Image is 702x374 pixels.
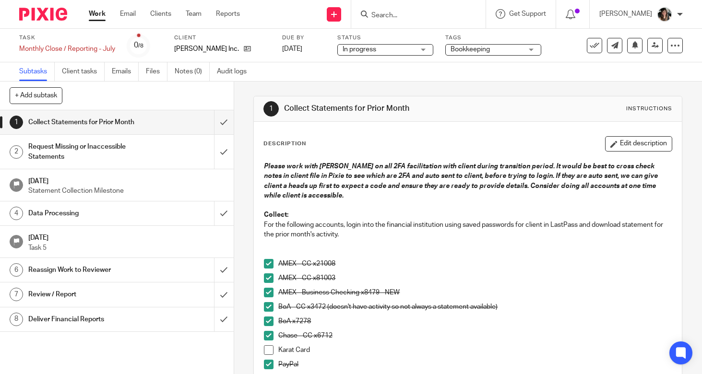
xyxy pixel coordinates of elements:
[19,62,55,81] a: Subtasks
[216,9,240,19] a: Reports
[112,62,139,81] a: Emails
[138,43,143,48] small: /8
[10,263,23,277] div: 6
[278,273,672,283] p: AMEX - CC x81003
[282,46,302,52] span: [DATE]
[605,136,672,152] button: Edit description
[28,206,146,221] h1: Data Processing
[264,163,659,199] em: Please work with [PERSON_NAME] on all 2FA facilitation with client during transition period. It w...
[278,331,672,340] p: Chase - CC x6712
[626,105,672,113] div: Instructions
[62,62,105,81] a: Client tasks
[263,140,306,148] p: Description
[28,231,224,243] h1: [DATE]
[134,40,143,51] div: 0
[10,207,23,220] div: 4
[28,312,146,327] h1: Deliver Financial Reports
[150,9,171,19] a: Clients
[278,259,672,269] p: AMEX - CC x21008
[28,140,146,164] h1: Request Missing or Inaccessible Statements
[445,34,541,42] label: Tags
[217,62,254,81] a: Audit logs
[599,9,652,19] p: [PERSON_NAME]
[174,34,270,42] label: Client
[282,34,325,42] label: Due by
[28,174,224,186] h1: [DATE]
[343,46,376,53] span: In progress
[278,302,672,312] p: BoA - CC x3472 (doesn't have activity so not always a statement available)
[19,44,115,54] div: Monthly Close / Reporting - July
[28,115,146,129] h1: Collect Statements for Prior Month
[264,211,288,218] strong: Collect:
[278,345,672,355] p: Karat Card
[19,34,115,42] label: Task
[28,186,224,196] p: Statement Collection Milestone
[120,9,136,19] a: Email
[10,145,23,159] div: 2
[28,287,146,302] h1: Review / Report
[10,87,62,104] button: + Add subtask
[174,44,239,54] p: [PERSON_NAME] Inc.
[89,9,106,19] a: Work
[278,360,672,369] p: PayPal
[278,288,672,297] p: AMEX - Business Checking x8479 - NEW
[10,116,23,129] div: 1
[370,12,457,20] input: Search
[28,263,146,277] h1: Reassign Work to Reviewer
[10,288,23,301] div: 7
[284,104,488,114] h1: Collect Statements for Prior Month
[186,9,202,19] a: Team
[10,313,23,326] div: 8
[337,34,433,42] label: Status
[264,220,672,240] p: For the following accounts, login into the financial institution using saved passwords for client...
[657,7,672,22] img: IMG_2906.JPEG
[175,62,210,81] a: Notes (0)
[451,46,490,53] span: Bookkeeping
[28,243,224,253] p: Task 5
[278,316,672,326] p: BoA x7278
[19,8,67,21] img: Pixie
[146,62,167,81] a: Files
[263,101,279,117] div: 1
[509,11,546,17] span: Get Support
